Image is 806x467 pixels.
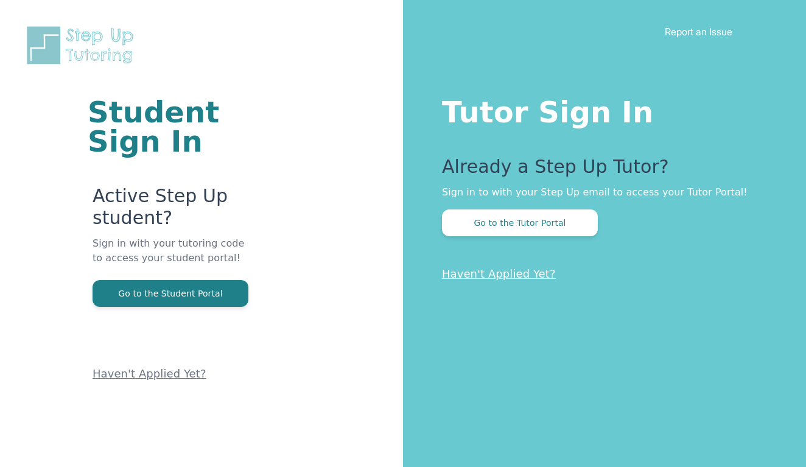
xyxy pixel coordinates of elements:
p: Sign in with your tutoring code to access your student portal! [93,236,257,280]
button: Go to the Tutor Portal [442,209,598,236]
p: Active Step Up student? [93,185,257,236]
p: Sign in to with your Step Up email to access your Tutor Portal! [442,185,757,200]
a: Go to the Tutor Portal [442,217,598,228]
a: Go to the Student Portal [93,287,248,299]
a: Haven't Applied Yet? [93,367,206,380]
h1: Tutor Sign In [442,93,757,127]
a: Report an Issue [665,26,732,38]
p: Already a Step Up Tutor? [442,156,757,185]
h1: Student Sign In [88,97,257,156]
img: Step Up Tutoring horizontal logo [24,24,141,66]
button: Go to the Student Portal [93,280,248,307]
a: Haven't Applied Yet? [442,267,556,280]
